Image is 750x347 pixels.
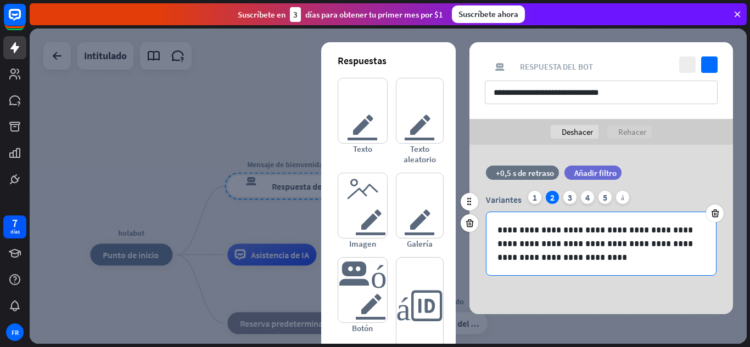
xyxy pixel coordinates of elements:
[485,62,514,72] font: respuesta del bot de bloqueo
[568,192,572,203] font: 3
[10,228,20,235] font: días
[520,61,593,72] font: Respuesta del bot
[12,328,19,337] font: FR
[12,216,18,230] font: 7
[574,168,617,178] font: Añadir filtro
[562,127,593,137] font: Deshacer
[496,168,554,178] font: +0,5 s de retraso
[603,192,607,203] font: 5
[621,194,624,201] font: más
[9,4,42,37] button: Abrir el widget de chat LiveChat
[550,192,555,203] font: 2
[293,9,298,20] font: 3
[486,194,522,205] font: Variantes
[305,9,443,20] font: días para obtener tu primer mes por $1
[3,215,26,238] a: 7 días
[533,192,537,203] font: 1
[238,9,286,20] font: Suscríbete en
[458,9,518,19] font: Suscríbete ahora
[585,192,590,203] font: 4
[618,127,646,137] font: Rehacer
